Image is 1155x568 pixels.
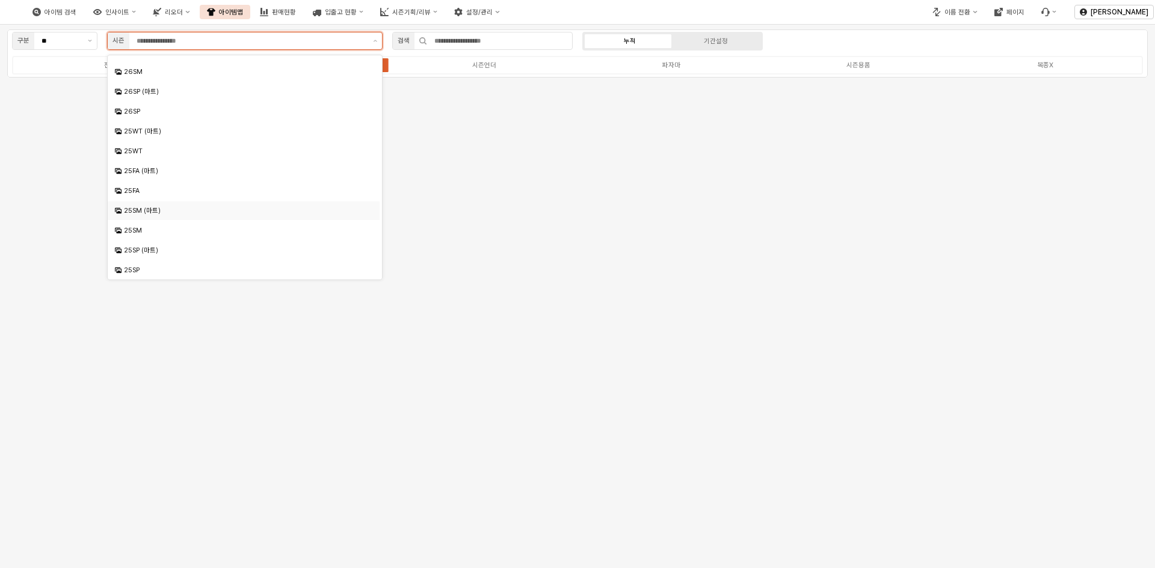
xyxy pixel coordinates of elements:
[373,5,445,19] div: 시즌기획/리뷰
[165,8,183,16] font: 리오더
[219,8,243,16] font: 아이템맵
[944,8,970,16] font: 이름 전환
[925,5,984,19] div: 이름 전환
[765,60,952,70] label: 시즌용품
[86,5,143,19] div: 인사이트
[25,5,84,19] div: 아이템 검색
[253,5,303,19] div: 판매현황
[1006,8,1024,16] font: 페이지
[662,61,680,69] div: 파자마
[673,36,759,46] label: 기간설정
[398,35,410,46] div: 검색
[390,60,577,70] label: 시즌언더
[577,60,765,70] label: 파자마
[1037,61,1053,69] div: 복종X
[325,8,357,16] font: 입출고 현황
[1091,8,1148,16] font: [PERSON_NAME]
[704,37,728,45] div: 기간설정
[987,5,1032,19] div: 페이지
[124,68,143,76] font: 26SM
[1034,5,1064,19] div: 메뉴 항목 6
[472,61,496,69] div: 시즌언더
[124,187,140,195] font: 25FA
[124,246,158,254] font: 25SP (마트)
[124,266,140,274] font: 25SP
[16,60,203,70] label: 전체
[108,55,382,280] div: 옵션을 선택하세요
[104,61,116,69] div: 전체
[368,32,382,49] button: 제안 사항 표시
[392,8,431,16] font: 시즌기획/리뷰
[83,32,97,49] button: 제안 사항 표시
[952,60,1139,70] label: 복종X
[146,5,197,19] div: 리오더
[124,227,142,234] font: 25SM
[306,5,371,19] div: 입출고 현황
[447,5,507,19] div: 설정/관리
[587,36,673,46] label: 누적
[466,8,493,16] font: 설정/관리
[846,61,870,69] div: 시즌용품
[200,5,250,19] div: 아이템맵
[124,147,143,155] font: 25WT
[112,35,125,46] div: 시즌
[124,127,161,135] font: 25WT (마트)
[124,167,158,175] font: 25FA (마트)
[272,8,296,16] font: 판매현황
[124,108,140,115] font: 26SP
[124,88,159,96] font: 26SP (마트)
[105,8,129,16] font: 인사이트
[624,37,636,45] div: 누적
[124,207,161,215] font: 25SM (마트)
[17,35,29,46] div: 구분
[45,8,76,16] font: 아이템 검색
